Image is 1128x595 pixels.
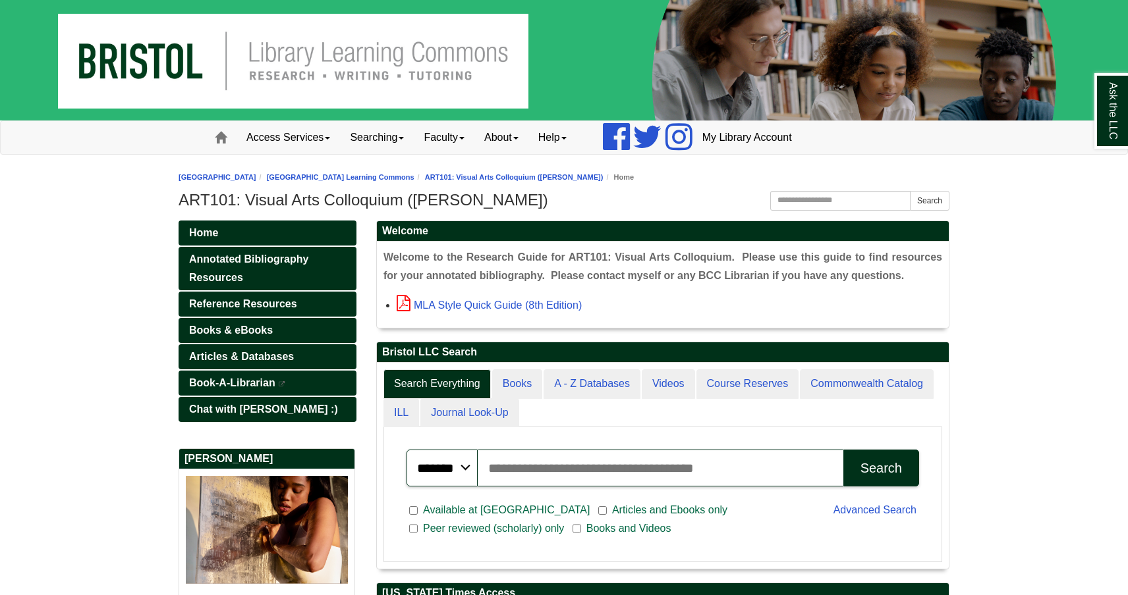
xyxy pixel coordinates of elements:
a: Access Services [237,121,340,154]
div: Search [860,461,902,476]
span: Chat with [PERSON_NAME] :) [189,403,338,415]
a: Advanced Search [833,504,916,515]
a: Home [179,220,356,246]
a: Book-A-Librarian [179,371,356,396]
span: Annotated Bibliography Resources [189,253,308,283]
input: Books and Videos [573,523,581,534]
button: Search [843,450,919,486]
h2: Bristol LLC Search [377,342,949,363]
h2: Welcome [377,221,949,242]
a: MLA Style Quick Guide (8th Edition) [397,299,582,311]
span: Books & eBooks [189,324,273,336]
a: Faculty [414,121,474,154]
a: A - Z Databases [544,369,640,399]
a: Help [528,121,577,154]
h2: [PERSON_NAME] [179,449,354,469]
a: [GEOGRAPHIC_DATA] [179,173,256,181]
a: [GEOGRAPHIC_DATA] Learning Commons [267,173,414,181]
a: About [474,121,528,154]
span: Home [189,227,218,238]
a: Course Reserves [696,369,799,399]
a: My Library Account [692,121,802,154]
span: Available at [GEOGRAPHIC_DATA] [418,502,595,518]
a: ART101: Visual Arts Colloquium ([PERSON_NAME]) [425,173,604,181]
a: Search Everything [383,369,491,399]
a: Chat with [PERSON_NAME] :) [179,397,356,422]
nav: breadcrumb [179,171,949,184]
a: Videos [642,369,695,399]
button: Search [910,191,949,211]
span: Welcome to the Research Guide for ART101: Visual Arts Colloquium. Please use this guide to find r... [383,251,942,281]
span: Book-A-Librarian [189,377,275,388]
a: Books [492,369,542,399]
span: Books and Videos [581,521,677,536]
input: Available at [GEOGRAPHIC_DATA] [409,505,418,517]
span: Reference Resources [189,298,297,309]
span: Articles and Ebooks only [607,502,733,518]
a: ILL [383,398,419,428]
a: Commonwealth Catalog [800,369,934,399]
a: Annotated Bibliography Resources [179,247,356,290]
input: Articles and Ebooks only [598,505,607,517]
input: Peer reviewed (scholarly) only [409,523,418,534]
a: Reference Resources [179,292,356,317]
a: Journal Look-Up [420,398,519,428]
span: Peer reviewed (scholarly) only [418,521,569,536]
a: Books & eBooks [179,318,356,343]
span: Articles & Databases [189,351,294,362]
a: Articles & Databases [179,344,356,369]
h1: ART101: Visual Arts Colloquium ([PERSON_NAME]) [179,191,949,209]
a: Searching [340,121,414,154]
i: This link opens in a new window [278,381,286,387]
li: Home [603,171,634,184]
